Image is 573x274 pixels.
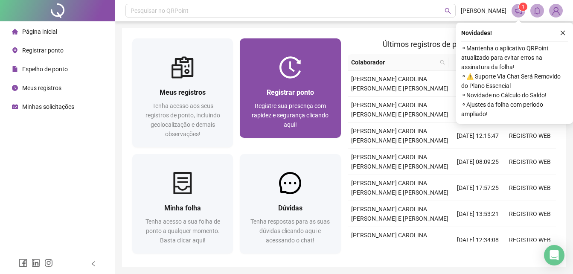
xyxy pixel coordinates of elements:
[515,7,522,15] span: notification
[22,47,64,54] span: Registrar ponto
[145,218,220,244] span: Tenha acesso a sua folha de ponto a qualquer momento. Basta clicar aqui!
[438,56,447,69] span: search
[44,259,53,267] span: instagram
[533,7,541,15] span: bell
[90,261,96,267] span: left
[452,175,504,201] td: [DATE] 17:57:25
[445,8,451,14] span: search
[544,245,564,265] div: Open Intercom Messenger
[452,149,504,175] td: [DATE] 08:09:25
[22,28,57,35] span: Página inicial
[504,175,556,201] td: REGISTRO WEB
[12,85,18,91] span: clock-circle
[461,28,492,38] span: Novidades !
[522,4,525,10] span: 1
[12,104,18,110] span: schedule
[22,66,68,73] span: Espelho de ponto
[32,259,40,267] span: linkedin
[452,227,504,253] td: [DATE] 12:34:08
[461,100,568,119] span: ⚬ Ajustes da folha com período ampliado!
[519,3,527,11] sup: 1
[351,206,448,222] span: [PERSON_NAME] CAROLINA [PERSON_NAME] E [PERSON_NAME]
[452,58,489,67] span: Data/Hora
[240,154,340,254] a: DúvidasTenha respostas para as suas dúvidas clicando aqui e acessando o chat!
[452,201,504,227] td: [DATE] 13:53:21
[12,29,18,35] span: home
[19,259,27,267] span: facebook
[351,102,448,118] span: [PERSON_NAME] CAROLINA [PERSON_NAME] E [PERSON_NAME]
[448,54,499,71] th: Data/Hora
[383,40,521,49] span: Últimos registros de ponto sincronizados
[12,47,18,53] span: environment
[132,38,233,147] a: Meus registrosTenha acesso aos seus registros de ponto, incluindo geolocalização e demais observa...
[461,90,568,100] span: ⚬ Novidade no Cálculo do Saldo!
[132,154,233,254] a: Minha folhaTenha acesso a sua folha de ponto a qualquer momento. Basta clicar aqui!
[250,218,330,244] span: Tenha respostas para as suas dúvidas clicando aqui e acessando o chat!
[240,38,340,138] a: Registrar pontoRegistre sua presença com rapidez e segurança clicando aqui!
[504,123,556,149] td: REGISTRO WEB
[461,44,568,72] span: ⚬ Mantenha o aplicativo QRPoint atualizado para evitar erros na assinatura da folha!
[550,4,562,17] img: 93204
[461,72,568,90] span: ⚬ ⚠️ Suporte Via Chat Será Removido do Plano Essencial
[164,204,201,212] span: Minha folha
[278,204,302,212] span: Dúvidas
[160,88,206,96] span: Meus registros
[504,201,556,227] td: REGISTRO WEB
[560,30,566,36] span: close
[22,85,61,91] span: Meus registros
[351,180,448,196] span: [PERSON_NAME] CAROLINA [PERSON_NAME] E [PERSON_NAME]
[351,128,448,144] span: [PERSON_NAME] CAROLINA [PERSON_NAME] E [PERSON_NAME]
[461,6,506,15] span: [PERSON_NAME]
[351,58,437,67] span: Colaborador
[452,97,504,123] td: [DATE] 13:20:07
[452,71,504,97] td: [DATE] 21:21:25
[351,76,448,92] span: [PERSON_NAME] CAROLINA [PERSON_NAME] E [PERSON_NAME]
[440,60,445,65] span: search
[452,123,504,149] td: [DATE] 12:15:47
[12,66,18,72] span: file
[252,102,329,128] span: Registre sua presença com rapidez e segurança clicando aqui!
[22,103,74,110] span: Minhas solicitações
[267,88,314,96] span: Registrar ponto
[504,149,556,175] td: REGISTRO WEB
[351,154,448,170] span: [PERSON_NAME] CAROLINA [PERSON_NAME] E [PERSON_NAME]
[145,102,220,137] span: Tenha acesso aos seus registros de ponto, incluindo geolocalização e demais observações!
[504,227,556,253] td: REGISTRO WEB
[351,232,448,248] span: [PERSON_NAME] CAROLINA [PERSON_NAME] E [PERSON_NAME]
